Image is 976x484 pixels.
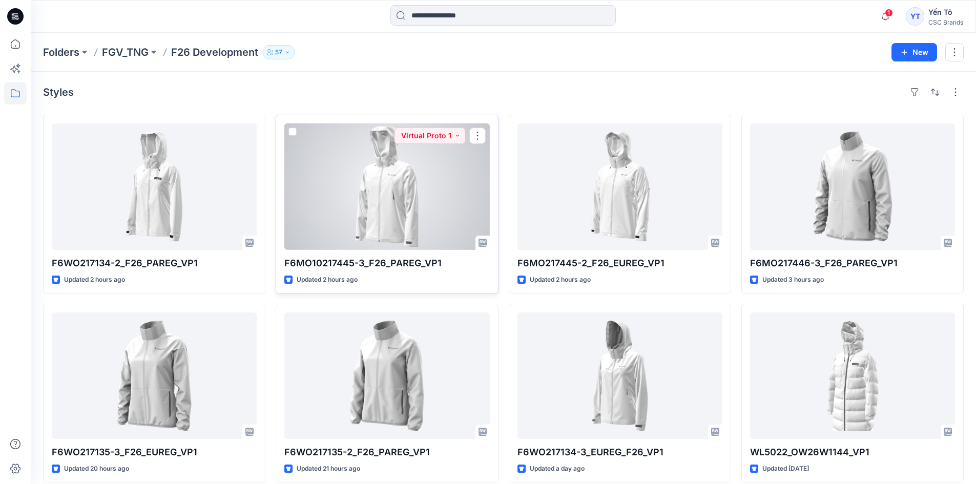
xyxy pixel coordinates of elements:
[530,275,591,285] p: Updated 2 hours ago
[928,18,963,26] div: CSC Brands
[906,7,924,26] div: YT
[52,256,257,270] p: F6WO217134-2_F26_PAREG_VP1
[750,312,955,439] a: WL5022_OW26W1144_VP1
[275,47,282,58] p: 57
[284,123,489,250] a: F6MO10217445-3_F26_PAREG_VP1
[885,9,893,17] span: 1
[517,445,722,459] p: F6WO217134-3_EUREG_F26_VP1
[284,312,489,439] a: F6WO217135-2_F26_PAREG_VP1
[52,123,257,250] a: F6WO217134-2_F26_PAREG_VP1
[284,256,489,270] p: F6MO10217445-3_F26_PAREG_VP1
[750,256,955,270] p: F6MO217446-3_F26_PAREG_VP1
[171,45,258,59] p: F26 Development
[762,275,824,285] p: Updated 3 hours ago
[530,464,585,474] p: Updated a day ago
[928,6,963,18] div: Yến Tô
[517,123,722,250] a: F6MO217445-2_F26_EUREG_VP1
[52,312,257,439] a: F6WO217135-3_F26_EUREG_VP1
[750,123,955,250] a: F6MO217446-3_F26_PAREG_VP1
[762,464,809,474] p: Updated [DATE]
[297,275,358,285] p: Updated 2 hours ago
[891,43,937,61] button: New
[750,445,955,459] p: WL5022_OW26W1144_VP1
[64,464,129,474] p: Updated 20 hours ago
[517,256,722,270] p: F6MO217445-2_F26_EUREG_VP1
[284,445,489,459] p: F6WO217135-2_F26_PAREG_VP1
[43,86,74,98] h4: Styles
[64,275,125,285] p: Updated 2 hours ago
[102,45,149,59] a: FGV_TNG
[52,445,257,459] p: F6WO217135-3_F26_EUREG_VP1
[297,464,360,474] p: Updated 21 hours ago
[517,312,722,439] a: F6WO217134-3_EUREG_F26_VP1
[43,45,79,59] a: Folders
[262,45,295,59] button: 57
